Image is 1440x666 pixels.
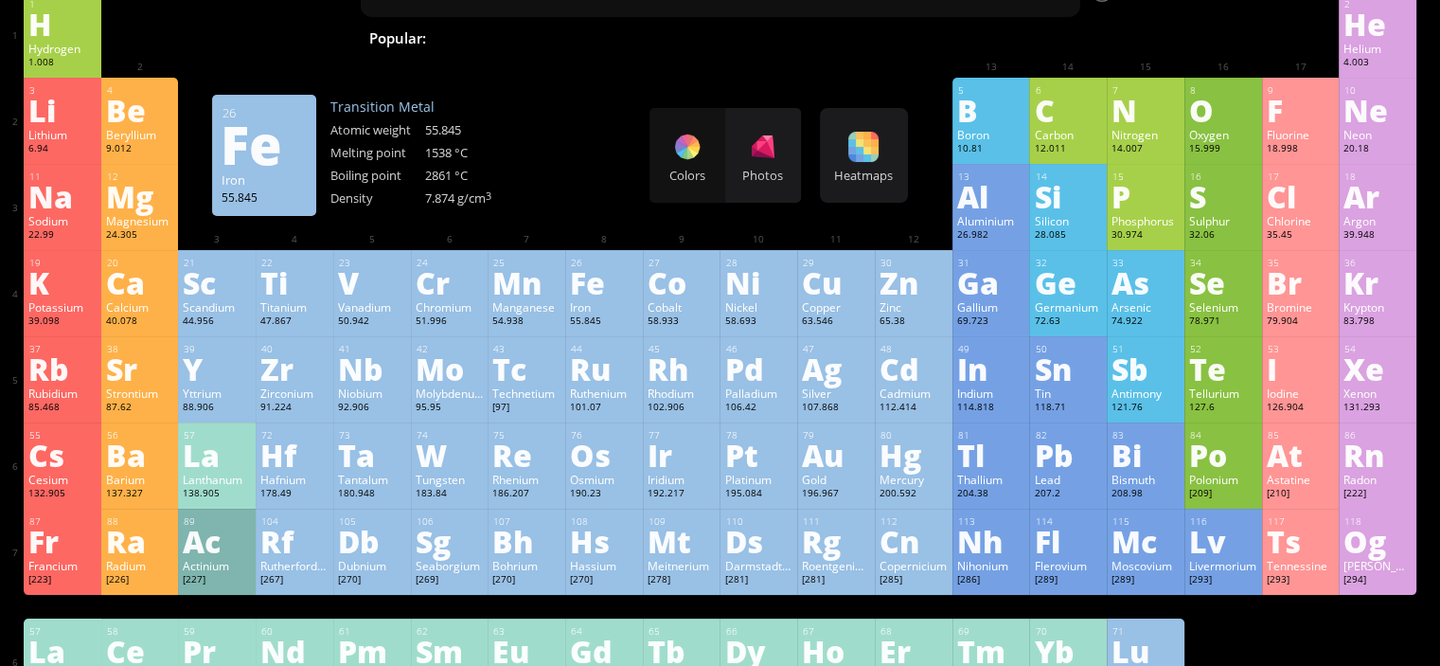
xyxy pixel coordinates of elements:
[1343,127,1412,142] div: Neon
[1267,353,1335,384] div: I
[183,267,251,297] div: Sc
[28,267,97,297] div: K
[338,353,406,384] div: Nb
[107,171,174,183] div: 12
[338,315,406,330] div: 50.942
[570,401,638,416] div: 101.07
[570,353,638,384] div: Ru
[1343,386,1412,401] div: Xenon
[776,27,824,49] span: HCl
[1035,429,1102,441] div: 82
[1190,257,1257,269] div: 34
[1343,142,1412,157] div: 20.18
[649,429,716,441] div: 77
[106,127,174,142] div: Beryllium
[1267,127,1335,142] div: Fluorine
[725,343,792,355] div: 46
[1034,401,1102,416] div: 118.71
[649,257,716,269] div: 27
[28,440,97,470] div: Cs
[1190,429,1257,441] div: 84
[330,98,520,116] div: Transition Metal
[802,472,870,487] div: Gold
[1112,257,1180,269] div: 33
[1343,267,1412,297] div: Kr
[29,171,97,183] div: 11
[417,343,484,355] div: 42
[260,386,329,401] div: Zirconium
[425,144,520,161] div: 1538 °C
[28,299,97,315] div: Potassium
[1034,142,1102,157] div: 12.011
[1344,84,1412,97] div: 10
[751,38,756,50] sub: 4
[106,353,174,384] div: Sr
[260,353,329,384] div: Zr
[1268,343,1335,355] div: 53
[106,472,174,487] div: Barium
[106,440,174,470] div: Ba
[1111,401,1180,416] div: 121.76
[416,353,484,384] div: Mo
[338,440,406,470] div: Ta
[570,299,638,315] div: Iron
[1268,171,1335,183] div: 17
[492,299,560,315] div: Manganese
[1189,353,1257,384] div: Te
[1343,213,1412,228] div: Argon
[416,440,484,470] div: W
[106,487,174,502] div: 137.327
[1035,84,1102,97] div: 6
[1111,386,1180,401] div: Antimony
[492,315,560,330] div: 54.938
[330,121,425,138] div: Atomic weight
[106,213,174,228] div: Magnesium
[570,315,638,330] div: 55.845
[183,315,251,330] div: 44.956
[1268,84,1335,97] div: 9
[425,189,520,207] div: 7.874 g/cm
[643,27,696,49] span: H O
[486,189,491,203] sup: 3
[330,144,425,161] div: Melting point
[1268,257,1335,269] div: 35
[107,84,174,97] div: 4
[1190,343,1257,355] div: 52
[1189,181,1257,211] div: S
[802,386,870,401] div: Silver
[1344,343,1412,355] div: 54
[260,472,329,487] div: Hafnium
[1343,440,1412,470] div: Rn
[957,228,1025,243] div: 26.982
[1343,472,1412,487] div: Radon
[1267,472,1335,487] div: Astatine
[803,343,870,355] div: 47
[492,401,560,416] div: [97]
[724,440,792,470] div: Pt
[28,41,97,56] div: Hydrogen
[724,299,792,315] div: Nickel
[570,472,638,487] div: Osmium
[648,353,716,384] div: Rh
[1343,401,1412,416] div: 131.293
[222,189,307,205] div: 55.845
[1344,257,1412,269] div: 36
[1267,267,1335,297] div: Br
[28,353,97,384] div: Rb
[1267,142,1335,157] div: 18.998
[1035,171,1102,183] div: 14
[260,267,329,297] div: Ti
[1343,56,1412,71] div: 4.003
[107,257,174,269] div: 20
[724,401,792,416] div: 106.42
[260,315,329,330] div: 47.867
[957,95,1025,125] div: B
[957,267,1025,297] div: Ga
[1189,95,1257,125] div: O
[29,257,97,269] div: 19
[880,429,948,441] div: 80
[648,440,716,470] div: Ir
[802,401,870,416] div: 107.868
[879,38,884,50] sub: 4
[261,343,329,355] div: 40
